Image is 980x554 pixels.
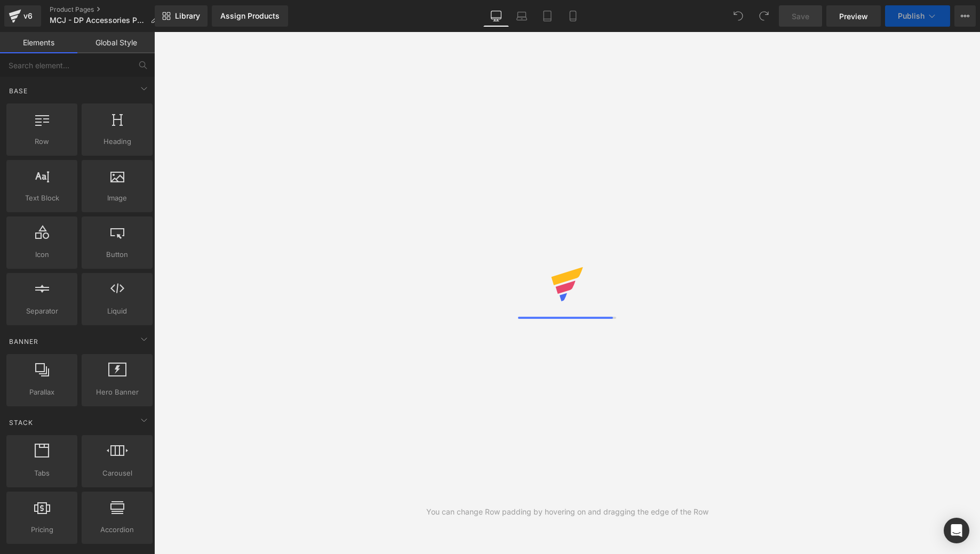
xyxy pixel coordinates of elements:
span: Save [792,11,809,22]
span: Tabs [10,468,74,479]
span: Pricing [10,524,74,535]
button: Publish [885,5,950,27]
button: Redo [753,5,775,27]
a: Laptop [509,5,535,27]
span: Preview [839,11,868,22]
a: Desktop [483,5,509,27]
div: v6 [21,9,35,23]
a: New Library [155,5,208,27]
span: Heading [85,136,149,147]
span: Row [10,136,74,147]
span: Publish [898,12,925,20]
a: v6 [4,5,41,27]
span: Hero Banner [85,387,149,398]
span: Accordion [85,524,149,535]
a: Product Pages [50,5,166,14]
button: Undo [728,5,749,27]
span: Banner [8,336,39,347]
span: Library [175,11,200,21]
span: Button [85,249,149,260]
a: Global Style [77,32,155,53]
span: Base [8,86,29,96]
a: Mobile [560,5,586,27]
span: Parallax [10,387,74,398]
button: More [954,5,976,27]
span: Separator [10,306,74,317]
div: You can change Row padding by hovering on and dragging the edge of the Row [426,506,708,518]
span: Icon [10,249,74,260]
span: Liquid [85,306,149,317]
div: Open Intercom Messenger [944,518,969,543]
span: Text Block [10,192,74,204]
span: Carousel [85,468,149,479]
a: Preview [826,5,881,27]
a: Tablet [535,5,560,27]
div: Assign Products [220,12,280,20]
span: MCJ - DP Accessories Page [50,16,146,25]
span: Stack [8,417,34,428]
span: Image [85,192,149,204]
